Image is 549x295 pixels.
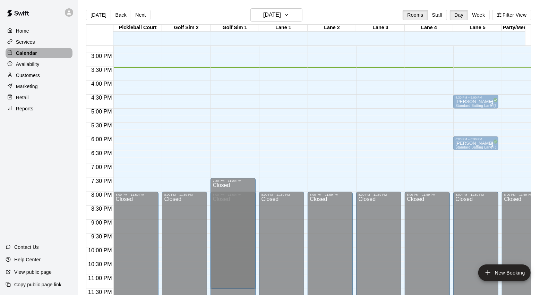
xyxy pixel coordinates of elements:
button: Next [131,10,150,20]
span: 8:30 PM [89,206,114,212]
div: Golf Sim 2 [162,25,211,31]
div: 8:00 PM – 11:59 PM [407,193,448,196]
a: Home [6,26,72,36]
span: 11:00 PM [86,275,113,281]
button: Rooms [403,10,428,20]
a: Retail [6,92,72,103]
button: Day [450,10,468,20]
span: 8:00 PM [89,192,114,198]
p: View public page [14,269,52,276]
div: 8:00 PM – 11:59 PM [504,193,545,196]
button: [DATE] [250,8,302,22]
span: 7:30 PM [89,178,114,184]
span: 6:30 PM [89,150,114,156]
p: Help Center [14,256,41,263]
span: 6:00 PM [89,136,114,142]
span: 10:30 PM [86,261,113,267]
div: Golf Sim 1 [211,25,259,31]
span: 3:30 PM [89,67,114,73]
div: Lane 1 [259,25,308,31]
p: Calendar [16,50,37,57]
span: 5:00 PM [89,109,114,115]
div: 8:00 PM – 11:59 PM [358,193,399,196]
p: Home [16,27,29,34]
div: 8:00 PM – 11:59 PM [455,193,496,196]
div: Lane 2 [308,25,356,31]
span: 4:30 PM [89,95,114,101]
span: 7:00 PM [89,164,114,170]
p: Retail [16,94,29,101]
p: Availability [16,61,40,68]
div: 6:00 PM – 6:30 PM: Jason Caswell [453,136,498,150]
button: Back [111,10,131,20]
p: Services [16,39,35,45]
p: Marketing [16,83,38,90]
a: Marketing [6,81,72,92]
div: 4:30 PM – 5:00 PM: Standard Batting Lane (Softball or Baseball) [453,95,498,109]
div: Closed [213,183,254,288]
span: 11:30 PM [86,289,113,295]
span: 9:30 PM [89,234,114,239]
a: Services [6,37,72,47]
div: 8:00 PM – 11:59 PM [261,193,302,196]
button: [DATE] [86,10,111,20]
p: Customers [16,72,40,79]
span: 5:30 PM [89,123,114,128]
span: All customers have paid [489,100,496,107]
button: Staff [428,10,447,20]
span: All customers have paid [489,142,496,149]
div: Lane 3 [356,25,405,31]
span: 3:00 PM [89,53,114,59]
span: Standard Batting Lane (Softball or Baseball) [455,104,528,108]
p: Copy public page link [14,281,61,288]
p: Contact Us [14,244,39,251]
p: Reports [16,105,33,112]
div: Lane 4 [405,25,453,31]
button: add [478,264,531,281]
h6: [DATE] [263,10,281,20]
div: 8:00 PM – 11:59 PM [164,193,205,196]
div: 8:00 PM – 11:59 PM [310,193,351,196]
a: Reports [6,103,72,114]
a: Availability [6,59,72,69]
button: Week [467,10,489,20]
div: 8:00 PM – 11:59 PM [115,193,156,196]
span: 4:00 PM [89,81,114,87]
div: Lane 5 [453,25,502,31]
span: Standard Batting Lane (Softball or Baseball) [455,145,528,149]
span: 10:00 PM [86,247,113,253]
div: 7:30 PM – 11:29 PM: Closed [211,178,256,289]
div: Pickleball Court [113,25,162,31]
a: Customers [6,70,72,81]
button: Filter View [492,10,531,20]
a: Calendar [6,48,72,58]
div: 4:30 PM – 5:00 PM [455,96,496,99]
div: 6:00 PM – 6:30 PM [455,137,496,141]
div: 7:30 PM – 11:29 PM [213,179,243,183]
span: 9:00 PM [89,220,114,226]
